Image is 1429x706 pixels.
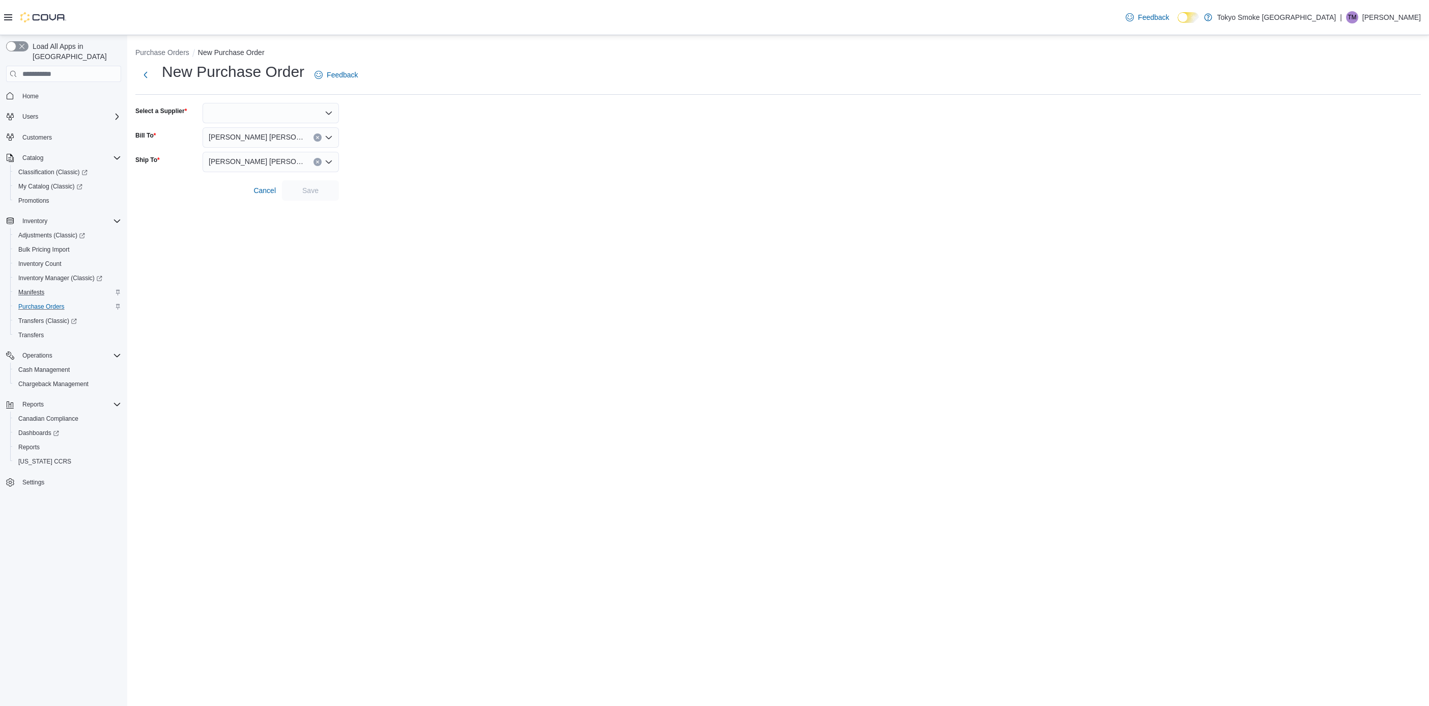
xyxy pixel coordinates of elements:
a: Transfers (Classic) [10,314,125,328]
span: Customers [18,131,121,144]
a: Purchase Orders [14,301,69,313]
a: Bulk Pricing Import [14,243,74,256]
button: Clear input [313,158,322,166]
button: Chargeback Management [10,377,125,391]
span: Manifests [18,288,44,296]
button: Promotions [10,194,125,208]
button: Inventory [2,214,125,228]
button: Purchase Orders [10,300,125,314]
a: Reports [14,441,44,453]
span: Settings [22,478,44,486]
span: Reports [14,441,121,453]
a: Adjustments (Classic) [14,229,89,241]
a: Feedback [1122,7,1173,28]
span: Operations [22,351,52,360]
button: Open list of options [325,158,333,166]
button: Next [135,65,156,85]
a: Inventory Manager (Classic) [10,271,125,285]
button: Manifests [10,285,125,300]
span: [US_STATE] CCRS [18,457,71,466]
button: Customers [2,130,125,145]
span: TM [1348,11,1356,23]
span: Transfers (Classic) [18,317,77,325]
a: Home [18,90,43,102]
span: Save [302,185,319,196]
span: Reports [18,398,121,411]
a: Transfers [14,329,48,341]
label: Ship To [135,156,160,164]
span: Bulk Pricing Import [18,246,70,254]
button: Purchase Orders [135,48,189,57]
button: Open list of options [325,133,333,142]
button: Bulk Pricing Import [10,242,125,257]
button: Catalog [2,151,125,165]
a: Feedback [310,65,362,85]
span: Operations [18,349,121,362]
a: Dashboards [10,426,125,440]
p: | [1340,11,1342,23]
a: Adjustments (Classic) [10,228,125,242]
span: Dashboards [14,427,121,439]
span: Manifests [14,286,121,298]
span: Cancel [253,185,276,196]
button: Cash Management [10,363,125,377]
span: Cash Management [18,366,70,374]
span: Inventory Manager (Classic) [18,274,102,282]
span: Inventory Manager (Classic) [14,272,121,284]
nav: Complex example [6,84,121,516]
p: [PERSON_NAME] [1362,11,1421,23]
button: Inventory [18,215,51,227]
span: Catalog [22,154,43,162]
button: Cancel [249,180,280,201]
a: Inventory Manager (Classic) [14,272,106,284]
a: Manifests [14,286,48,298]
p: Tokyo Smoke [GEOGRAPHIC_DATA] [1217,11,1336,23]
button: Operations [2,348,125,363]
span: Users [22,113,38,121]
button: Save [282,180,339,201]
span: Users [18,111,121,123]
a: Inventory Count [14,258,66,270]
span: Home [22,92,39,100]
span: Load All Apps in [GEOGRAPHIC_DATA] [28,41,121,62]
button: Reports [18,398,48,411]
button: Transfers [10,328,125,342]
a: Settings [18,476,48,488]
button: Catalog [18,152,47,164]
span: Classification (Classic) [18,168,88,176]
h1: New Purchase Order [162,62,304,82]
button: Reports [2,397,125,412]
button: Reports [10,440,125,454]
span: Promotions [18,197,49,205]
input: Dark Mode [1178,12,1199,23]
span: Transfers [14,329,121,341]
a: Canadian Compliance [14,413,82,425]
a: [US_STATE] CCRS [14,455,75,468]
button: Inventory Count [10,257,125,271]
span: Settings [18,476,121,488]
button: Operations [18,349,56,362]
button: Home [2,88,125,103]
label: Select a Supplier [135,107,187,115]
button: [US_STATE] CCRS [10,454,125,469]
a: My Catalog (Classic) [14,180,87,193]
a: Chargeback Management [14,378,93,390]
button: New Purchase Order [198,48,265,57]
span: Chargeback Management [18,380,89,388]
span: Transfers (Classic) [14,315,121,327]
span: Inventory Count [14,258,121,270]
span: Feedback [327,70,358,80]
span: Adjustments (Classic) [18,231,85,239]
span: Customers [22,133,52,142]
a: Promotions [14,195,53,207]
span: Reports [18,443,40,451]
span: Transfers [18,331,44,339]
span: Inventory [18,215,121,227]
a: Classification (Classic) [10,165,125,179]
button: Clear input [313,133,322,142]
span: Canadian Compliance [18,415,78,423]
a: Transfers (Classic) [14,315,81,327]
button: Users [18,111,42,123]
span: My Catalog (Classic) [14,180,121,193]
button: Users [2,110,125,124]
